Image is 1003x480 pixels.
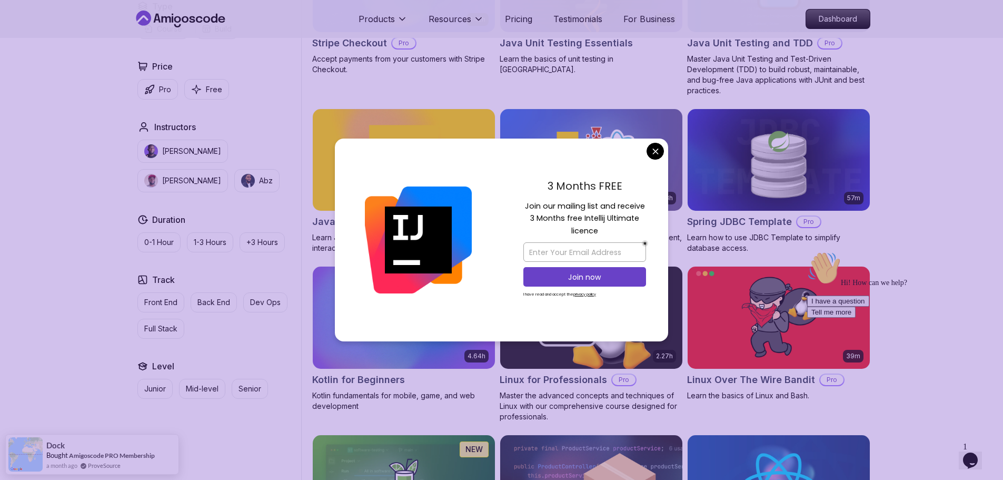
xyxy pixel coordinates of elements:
h2: Instructors [154,121,196,133]
p: Pro [159,84,171,95]
button: Products [359,13,408,34]
img: Javascript Mastery card [500,109,682,211]
p: Abz [259,175,273,186]
p: Free [206,84,222,95]
p: Junior [144,384,166,394]
span: Bought [46,451,68,459]
p: +3 Hours [246,237,278,248]
p: Front End [144,297,177,308]
h2: Spring JDBC Template [687,214,792,229]
a: Testimonials [553,13,602,25]
h2: Javascript for Beginners [312,214,429,229]
img: instructor img [144,144,158,158]
p: Learn the basics of Linux and Bash. [687,390,870,401]
h2: Linux for Professionals [500,373,607,387]
a: Dashboard [806,9,870,29]
a: Javascript for Beginners card2.05hJavascript for BeginnersLearn JavaScript essentials for creatin... [312,109,495,254]
h2: Stripe Checkout [312,36,387,51]
button: I have a question [4,48,66,60]
a: Amigoscode PRO Membership [69,452,155,459]
a: For Business [623,13,675,25]
img: Kotlin for Beginners card [313,267,495,369]
p: 0-1 Hour [144,237,174,248]
a: ProveSource [88,461,121,470]
button: Resources [429,13,484,34]
img: instructor img [241,174,255,188]
h2: Level [152,360,174,373]
button: Mid-level [179,379,225,399]
h2: Java Unit Testing Essentials [500,36,633,51]
p: 4.64h [468,352,485,360]
button: Full Stack [137,319,184,339]
a: Javascript Mastery card4.58hJavascript MasteryProAdvanced JavaScript training for web development... [500,109,683,254]
p: Master the advanced concepts and techniques of Linux with our comprehensive course designed for p... [500,390,683,422]
p: Full Stack [144,324,177,334]
img: Spring JDBC Template card [688,109,870,211]
p: [PERSON_NAME] [162,175,221,186]
p: NEW [465,444,483,455]
button: 0-1 Hour [137,232,181,252]
p: 2.27h [656,352,673,360]
p: Back End [197,297,230,308]
h2: Java Unit Testing and TDD [687,36,813,51]
p: Dashboard [806,9,870,28]
button: Back End [191,292,237,312]
p: Resources [429,13,471,25]
p: Learn JavaScript essentials for creating dynamic, interactive web applications [312,232,495,253]
a: Spring JDBC Template card57mSpring JDBC TemplateProLearn how to use JDBC Template to simplify dat... [687,109,870,254]
h2: Kotlin for Beginners [312,373,405,387]
iframe: chat widget [803,247,992,433]
button: instructor imgAbz [234,169,280,192]
button: Pro [137,79,178,100]
p: 1-3 Hours [194,237,226,248]
p: Pro [392,38,415,48]
a: Kotlin for Beginners card4.64hKotlin for BeginnersKotlin fundamentals for mobile, game, and web d... [312,266,495,412]
img: provesource social proof notification image [8,437,43,472]
img: Javascript for Beginners card [313,109,495,211]
button: Senior [232,379,268,399]
a: Linux Over The Wire Bandit card39mLinux Over The Wire BanditProLearn the basics of Linux and Bash. [687,266,870,401]
img: instructor img [144,174,158,188]
button: Free [184,79,229,100]
button: 1-3 Hours [187,232,233,252]
span: a month ago [46,461,77,470]
iframe: chat widget [959,438,992,469]
button: instructor img[PERSON_NAME] [137,169,228,192]
span: Dock [46,441,65,450]
a: Linux for Professionals card2.27hLinux for ProfessionalsProMaster the advanced concepts and techn... [500,266,683,422]
button: instructor img[PERSON_NAME] [137,140,228,163]
p: Pro [818,38,841,48]
button: +3 Hours [240,232,285,252]
div: 👋Hi! How can we help?I have a questionTell me more [4,4,194,71]
p: Learn the basics of unit testing in [GEOGRAPHIC_DATA]. [500,54,683,75]
p: Accept payments from your customers with Stripe Checkout. [312,54,495,75]
p: Pro [612,375,635,385]
p: Learn how to use JDBC Template to simplify database access. [687,232,870,253]
p: Kotlin fundamentals for mobile, game, and web development [312,390,495,412]
button: Dev Ops [243,292,287,312]
h2: Price [152,60,173,73]
button: Front End [137,292,184,312]
p: 57m [847,194,860,202]
a: Pricing [505,13,532,25]
button: Tell me more [4,60,53,71]
p: Pro [797,217,820,227]
img: :wave: [4,4,38,38]
h2: Track [152,273,175,286]
button: Junior [137,379,173,399]
h2: Duration [152,213,185,226]
p: Master Java Unit Testing and Test-Driven Development (TDD) to build robust, maintainable, and bug... [687,54,870,96]
p: Dev Ops [250,297,281,308]
p: Senior [239,384,261,394]
p: Mid-level [186,384,219,394]
span: Hi! How can we help? [4,32,104,40]
img: Linux Over The Wire Bandit card [688,267,870,369]
p: [PERSON_NAME] [162,146,221,156]
h2: Linux Over The Wire Bandit [687,373,815,387]
p: Products [359,13,395,25]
